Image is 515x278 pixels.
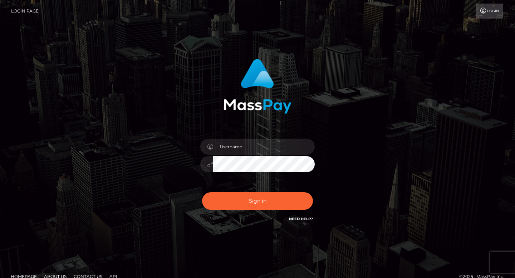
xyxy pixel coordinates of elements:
[202,192,313,210] button: Sign in
[476,4,503,19] a: Login
[224,59,291,114] img: MassPay Login
[11,4,39,19] a: Login Page
[289,217,313,221] a: Need Help?
[213,139,315,155] input: Username...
